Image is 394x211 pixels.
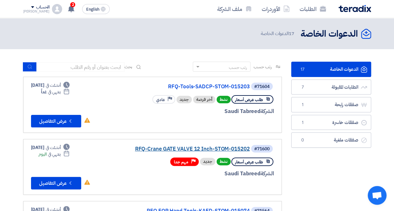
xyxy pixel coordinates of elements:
span: 0 [299,137,307,143]
span: أنشئت في [46,82,61,89]
a: ملف الشركة [212,2,257,16]
img: Teradix logo [339,5,371,12]
div: جديد [176,96,192,103]
div: [DATE] [31,144,70,151]
div: أخر فرصة [193,96,215,103]
a: RFQ-Crane GATE VALVE 12 Inch-STOM-015202 [124,146,250,152]
a: الطلبات [295,2,331,16]
a: الأوردرات [257,2,295,16]
div: الحساب [36,5,50,10]
h2: الدعوات الخاصة [301,28,358,40]
span: مهم جدا [174,159,188,165]
a: الدعوات الخاصة17 [291,62,371,77]
div: #71600 [254,147,270,151]
a: صفقات خاسرة1 [291,115,371,130]
div: [DATE] [31,82,70,89]
span: رتب حسب [254,64,271,70]
button: عرض التفاصيل [31,115,81,127]
span: نشط [217,158,231,165]
span: أنشئت في [46,144,61,151]
span: الشركة [260,107,274,115]
a: RFQ-Tools-SADCP-STOM-015203 [124,84,250,90]
div: غداً [41,89,70,95]
a: صفقات ملغية0 [291,132,371,148]
span: English [86,7,99,12]
div: #71604 [254,85,270,89]
span: ينتهي في [48,151,61,157]
span: 2 [70,2,75,7]
img: profile_test.png [52,4,62,14]
span: 17 [289,30,294,37]
div: Open chat [368,186,386,205]
span: الشركة [260,170,274,178]
span: طلب عرض أسعار [235,97,263,103]
span: الدعوات الخاصة [261,30,295,37]
div: Saudi Tabreed [123,170,274,178]
div: [PERSON_NAME] [23,10,50,13]
span: ينتهي في [48,89,61,95]
input: ابحث بعنوان أو رقم الطلب [37,62,124,72]
span: عادي [156,97,165,103]
span: 17 [299,66,307,73]
div: اليوم [39,151,70,157]
span: بحث [124,64,133,70]
div: رتب حسب [229,64,247,71]
span: 1 [299,102,307,108]
div: Saudi Tabreed [123,107,274,116]
div: جديد [200,158,215,165]
span: طلب عرض أسعار [235,159,263,165]
button: English [82,4,110,14]
span: 7 [299,84,307,90]
a: صفقات رابحة1 [291,97,371,112]
span: نشط [217,96,231,103]
span: 1 [299,120,307,126]
a: الطلبات المقبولة7 [291,80,371,95]
button: عرض التفاصيل [31,177,81,189]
